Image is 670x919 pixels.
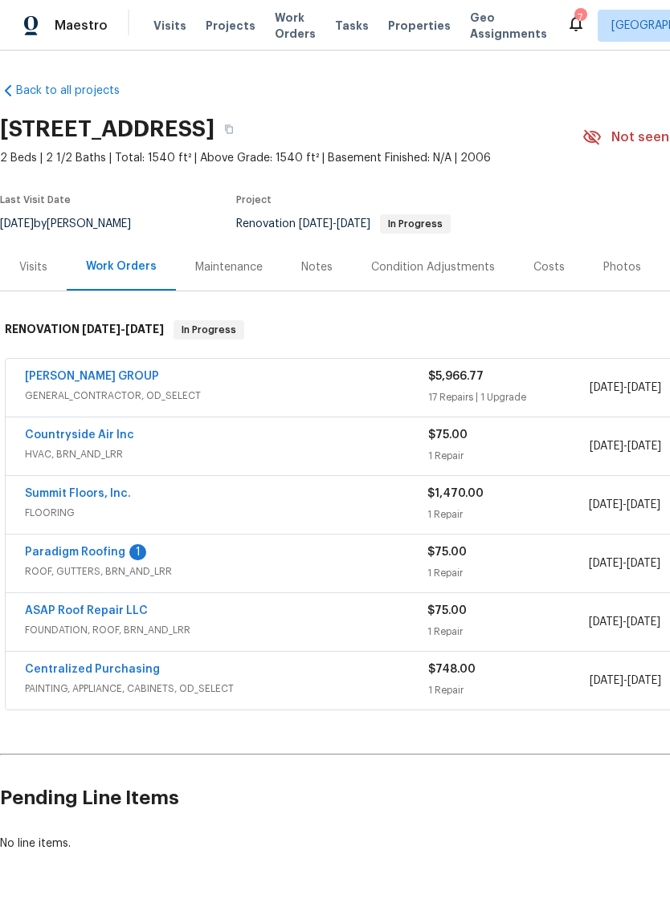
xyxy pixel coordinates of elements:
div: 1 Repair [428,448,590,464]
span: [DATE] [589,558,623,569]
span: Maestro [55,18,108,34]
div: Notes [301,259,333,275]
span: FLOORING [25,505,427,521]
div: Photos [603,259,641,275]
span: [DATE] [589,499,623,510]
span: [DATE] [299,218,333,230]
div: Costs [533,259,565,275]
span: In Progress [382,219,449,229]
span: [DATE] [589,616,623,628]
span: [DATE] [125,323,164,335]
span: PAINTING, APPLIANCE, CABINETS, OD_SELECT [25,681,428,697]
span: [DATE] [590,675,623,686]
span: - [589,614,660,630]
span: - [589,555,660,571]
span: Properties [388,18,451,34]
h6: RENOVATION [5,320,164,340]
span: Renovation [236,218,451,230]
span: $75.00 [428,429,468,441]
a: Countryside Air Inc [25,429,134,441]
span: [DATE] [627,616,660,628]
span: Visits [153,18,186,34]
span: [DATE] [627,675,661,686]
span: Geo Assignments [470,10,547,42]
span: HVAC, BRN_AND_LRR [25,446,428,462]
span: [DATE] [627,382,661,393]
span: - [589,497,660,513]
span: ROOF, GUTTERS, BRN_AND_LRR [25,563,427,579]
div: Visits [19,259,47,275]
span: - [82,323,164,335]
div: Condition Adjustments [371,259,495,275]
span: [DATE] [627,558,660,569]
span: [DATE] [337,218,370,230]
span: Work Orders [275,10,316,42]
span: [DATE] [627,441,661,452]
div: Work Orders [86,258,157,274]
div: 1 Repair [427,624,588,640]
a: Centralized Purchasing [25,664,160,675]
div: 7 [574,10,586,26]
span: FOUNDATION, ROOF, BRN_AND_LRR [25,622,427,638]
span: - [590,438,661,454]
span: $75.00 [427,547,467,558]
span: In Progress [175,322,243,338]
span: Projects [206,18,255,34]
span: [DATE] [82,323,121,335]
a: Summit Floors, Inc. [25,488,131,499]
span: [DATE] [627,499,660,510]
span: $748.00 [428,664,476,675]
a: ASAP Roof Repair LLC [25,605,148,616]
span: $1,470.00 [427,488,484,499]
div: 1 Repair [428,682,590,698]
span: - [590,673,661,689]
span: [DATE] [590,441,623,452]
span: - [590,380,661,396]
span: GENERAL_CONTRACTOR, OD_SELECT [25,388,428,404]
span: Tasks [335,20,369,31]
span: Project [236,195,272,205]
span: $5,966.77 [428,371,484,382]
span: [DATE] [590,382,623,393]
div: Maintenance [195,259,263,275]
span: - [299,218,370,230]
a: [PERSON_NAME] GROUP [25,371,159,382]
span: $75.00 [427,605,467,616]
div: 1 [129,544,146,560]
div: 17 Repairs | 1 Upgrade [428,389,590,405]
div: 1 Repair [427,565,588,581]
div: 1 Repair [427,506,588,523]
a: Paradigm Roofing [25,547,125,558]
button: Copy Address [214,115,243,144]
